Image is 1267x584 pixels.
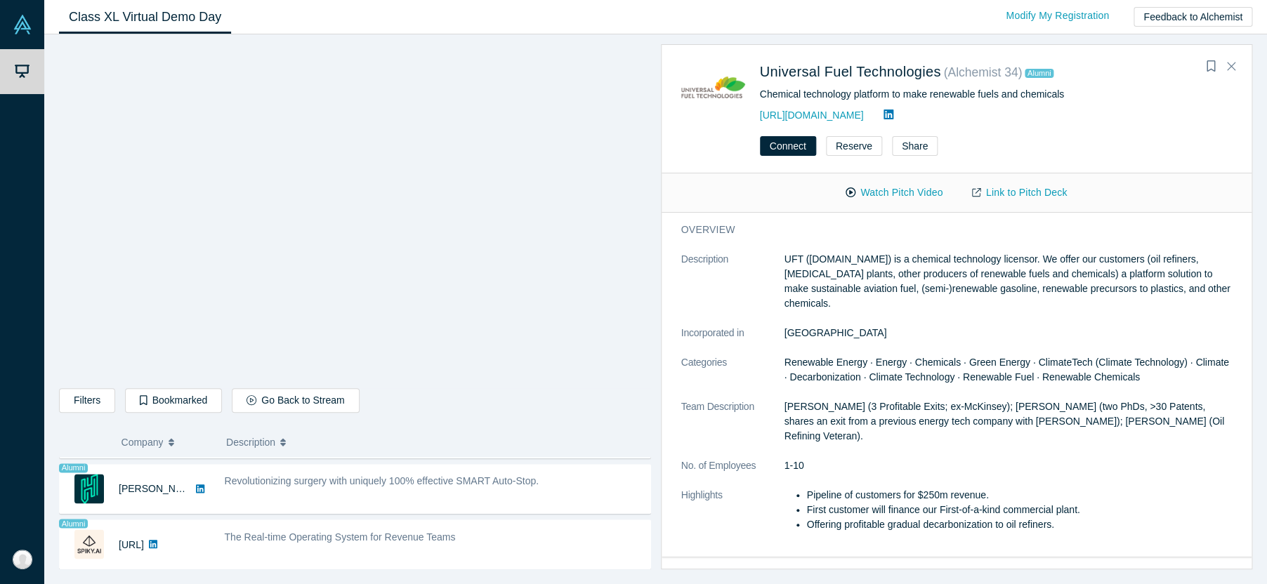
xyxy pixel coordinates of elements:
dt: Team Description [681,399,785,458]
button: Company [122,427,212,457]
button: Description [226,427,641,457]
button: Feedback to Alchemist [1134,7,1252,27]
a: [URL][DOMAIN_NAME] [760,109,864,121]
iframe: Universal Fuel Technologies [60,46,650,378]
li: Offering profitable gradual decarbonization to oil refiners. [807,517,1233,532]
a: Link to Pitch Deck [957,180,1082,205]
button: Filters [59,388,115,413]
button: Close [1221,55,1242,78]
a: Class XL Virtual Demo Day [59,1,231,34]
button: Watch Pitch Video [831,180,957,205]
a: [PERSON_NAME] Surgical [119,483,238,494]
dt: Description [681,252,785,326]
li: First customer will finance our First-of-a-kind commercial plant. [807,503,1233,517]
li: Pipeline of customers for $250m revenue. [807,488,1233,503]
span: Renewable Energy · Energy · Chemicals · Green Energy · ClimateTech (Climate Technology) · Climate... [785,357,1229,383]
h3: overview [681,223,1213,237]
button: Bookmarked [125,388,222,413]
span: Revolutionizing surgery with uniquely 100% effective SMART Auto-Stop. [225,475,539,486]
dt: Incorporated in [681,326,785,355]
span: Company [122,427,164,457]
img: Universal Fuel Technologies's Logo [681,60,745,124]
button: Go Back to Stream [232,388,359,413]
dt: Categories [681,355,785,399]
button: Connect [760,136,816,156]
small: ( Alchemist 34 ) [943,65,1022,79]
div: Chemical technology platform to make renewable fuels and chemicals [760,87,1228,102]
a: [URL] [119,538,144,550]
span: Alumni [59,519,88,528]
button: Reserve [826,136,882,156]
span: Alumni [1025,69,1053,78]
img: Hubly Surgical's Logo [74,474,104,503]
button: Bookmark [1201,57,1221,77]
span: The Real-time Operating System for Revenue Teams [225,531,456,542]
dd: 1-10 [785,458,1233,473]
span: Alumni [59,463,88,472]
a: Universal Fuel Technologies [760,64,941,79]
img: Spiky.ai's Logo [74,529,104,559]
img: Alchemist Vault Logo [13,15,32,34]
dt: No. of Employees [681,458,785,488]
img: Evan Burnstein's Account [13,550,32,569]
p: [PERSON_NAME] (3 Profitable Exits; ex-McKinsey); [PERSON_NAME] (two PhDs, >30 Patents, shares an ... [785,399,1233,444]
a: Modify My Registration [991,4,1124,28]
span: Description [226,427,275,457]
dd: [GEOGRAPHIC_DATA] [785,326,1233,340]
dt: Highlights [681,488,785,547]
p: UFT ([DOMAIN_NAME]) is a chemical technology licensor. We offer our customers (oil refiners, [MED... [785,252,1233,311]
button: Share [892,136,938,156]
